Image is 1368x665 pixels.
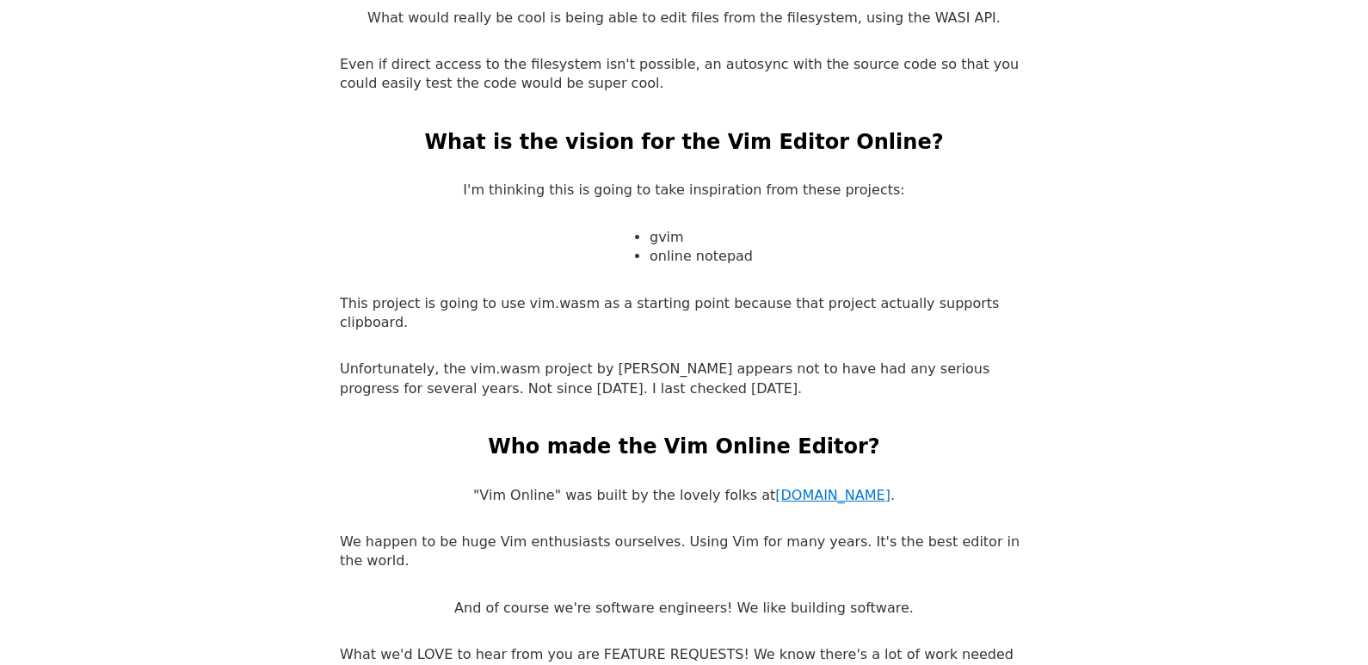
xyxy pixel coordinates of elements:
[367,9,1001,28] p: What would really be cool is being able to edit files from the filesystem, using the WASI API.
[340,533,1028,571] p: We happen to be huge Vim enthusiasts ourselves. Using Vim for many years. It's the best editor in...
[340,55,1028,94] p: Even if direct access to the filesystem isn't possible, an autosync with the source code so that ...
[488,433,880,462] h2: Who made the Vim Online Editor?
[340,360,1028,398] p: Unfortunately, the vim.wasm project by [PERSON_NAME] appears not to have had any serious progress...
[424,128,943,157] h2: What is the vision for the Vim Editor Online?
[473,486,895,505] p: "Vim Online" was built by the lovely folks at .
[650,247,753,266] li: online notepad
[775,487,890,503] a: [DOMAIN_NAME]
[340,294,1028,333] p: This project is going to use vim.wasm as a starting point because that project actually supports ...
[650,228,753,247] li: gvim
[463,181,904,200] p: I'm thinking this is going to take inspiration from these projects:
[454,599,914,618] p: And of course we're software engineers! We like building software.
